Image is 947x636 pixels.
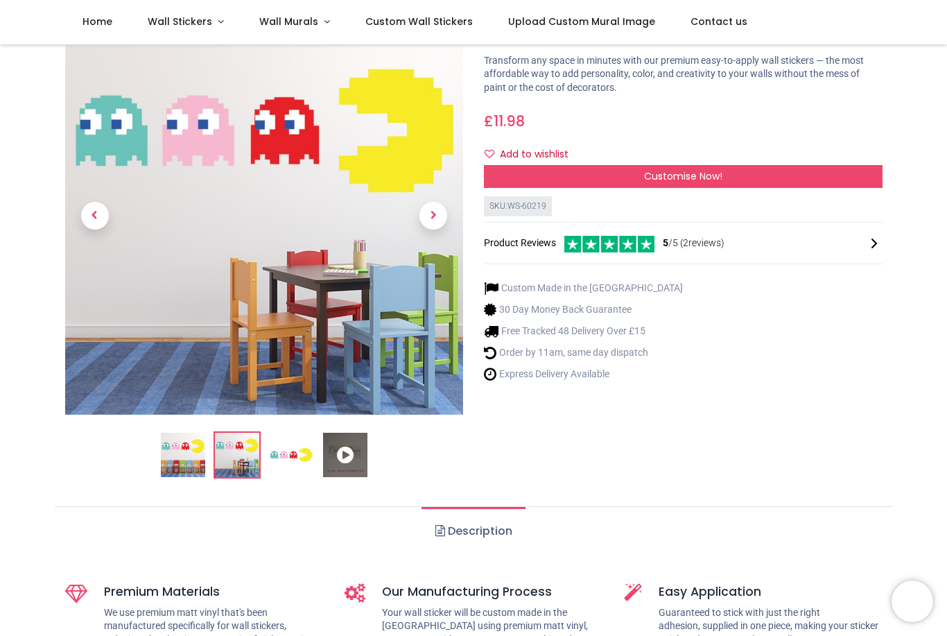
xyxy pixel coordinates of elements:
span: Wall Stickers [148,15,212,28]
img: WS-60219-02 [215,433,259,477]
button: Add to wishlistAdd to wishlist [484,143,580,166]
span: £ [484,111,525,131]
span: Next [419,202,447,230]
span: /5 ( 2 reviews) [663,237,724,250]
span: 11.98 [494,111,525,131]
li: Express Delivery Available [484,367,683,381]
span: Custom Wall Stickers [365,15,473,28]
span: 5 [663,237,668,248]
li: 30 Day Money Back Guarantee [484,302,683,317]
p: Transform any space in minutes with our premium easy-to-apply wall stickers — the most affordable... [484,54,883,95]
span: Wall Murals [259,15,318,28]
a: Description [422,507,525,556]
iframe: Brevo live chat [892,581,933,622]
li: Free Tracked 48 Delivery Over £15 [484,324,683,338]
span: Previous [81,202,109,230]
span: Customise Now! [644,169,722,183]
img: Pac Man Gaming Gamer Kids Wall Sticker [161,433,205,477]
li: Custom Made in the [GEOGRAPHIC_DATA] [484,281,683,295]
li: Order by 11am, same day dispatch [484,345,683,360]
h5: Easy Application [659,583,883,601]
a: Next [403,76,463,355]
span: Upload Custom Mural Image [508,15,655,28]
div: Product Reviews [484,234,883,252]
h5: Premium Materials [104,583,324,601]
div: SKU: WS-60219 [484,196,552,216]
i: Add to wishlist [485,149,494,159]
span: Home [82,15,112,28]
h5: Our Manufacturing Process [382,583,603,601]
a: Previous [65,76,125,355]
img: WS-60219-02 [65,16,464,415]
span: Contact us [690,15,747,28]
img: WS-60219-03 [269,433,313,477]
